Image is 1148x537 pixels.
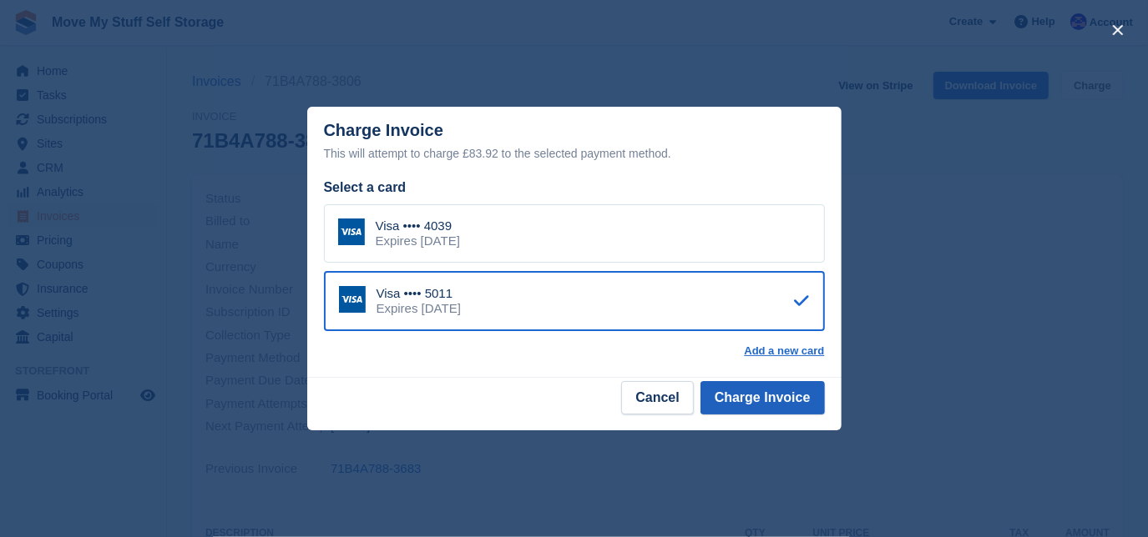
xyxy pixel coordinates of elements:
button: close [1105,17,1131,43]
div: Charge Invoice [324,121,825,163]
div: Visa •••• 5011 [377,286,461,301]
img: Visa Logo [339,286,366,313]
div: Expires [DATE] [377,301,461,316]
img: Visa Logo [338,218,365,245]
a: Add a new card [744,344,824,358]
button: Cancel [621,381,693,414]
div: Expires [DATE] [376,233,460,248]
div: This will attempt to charge £83.92 to the selected payment method. [324,143,825,163]
div: Select a card [324,178,825,198]
div: Visa •••• 4039 [376,218,460,233]
button: Charge Invoice [700,381,825,414]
